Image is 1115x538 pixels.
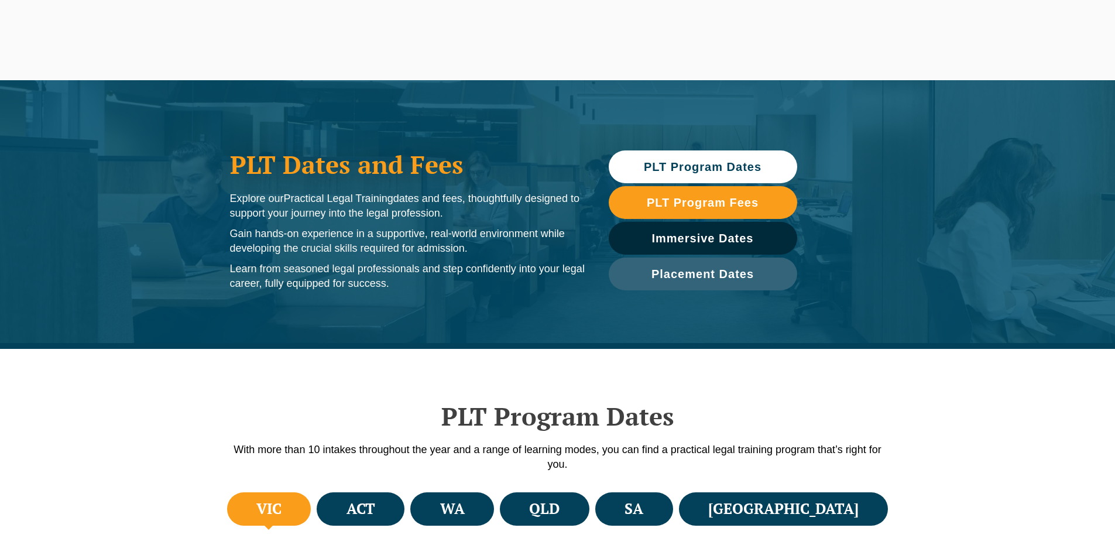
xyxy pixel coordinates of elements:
h4: ACT [346,499,375,519]
h2: PLT Program Dates [224,402,891,431]
a: Immersive Dates [609,222,797,255]
h4: QLD [529,499,560,519]
h1: PLT Dates and Fees [230,150,585,179]
p: Learn from seasoned legal professionals and step confidently into your legal career, fully equipp... [230,262,585,291]
p: Explore our dates and fees, thoughtfully designed to support your journey into the legal profession. [230,191,585,221]
span: Placement Dates [651,268,754,280]
a: PLT Program Dates [609,150,797,183]
span: Practical Legal Training [284,193,393,204]
a: Placement Dates [609,258,797,290]
span: PLT Program Dates [644,161,761,173]
p: Gain hands-on experience in a supportive, real-world environment while developing the crucial ski... [230,227,585,256]
a: PLT Program Fees [609,186,797,219]
h4: WA [440,499,465,519]
span: PLT Program Fees [647,197,759,208]
h4: SA [625,499,643,519]
h4: VIC [256,499,282,519]
span: Immersive Dates [652,232,754,244]
p: With more than 10 intakes throughout the year and a range of learning modes, you can find a pract... [224,443,891,472]
h4: [GEOGRAPHIC_DATA] [708,499,859,519]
